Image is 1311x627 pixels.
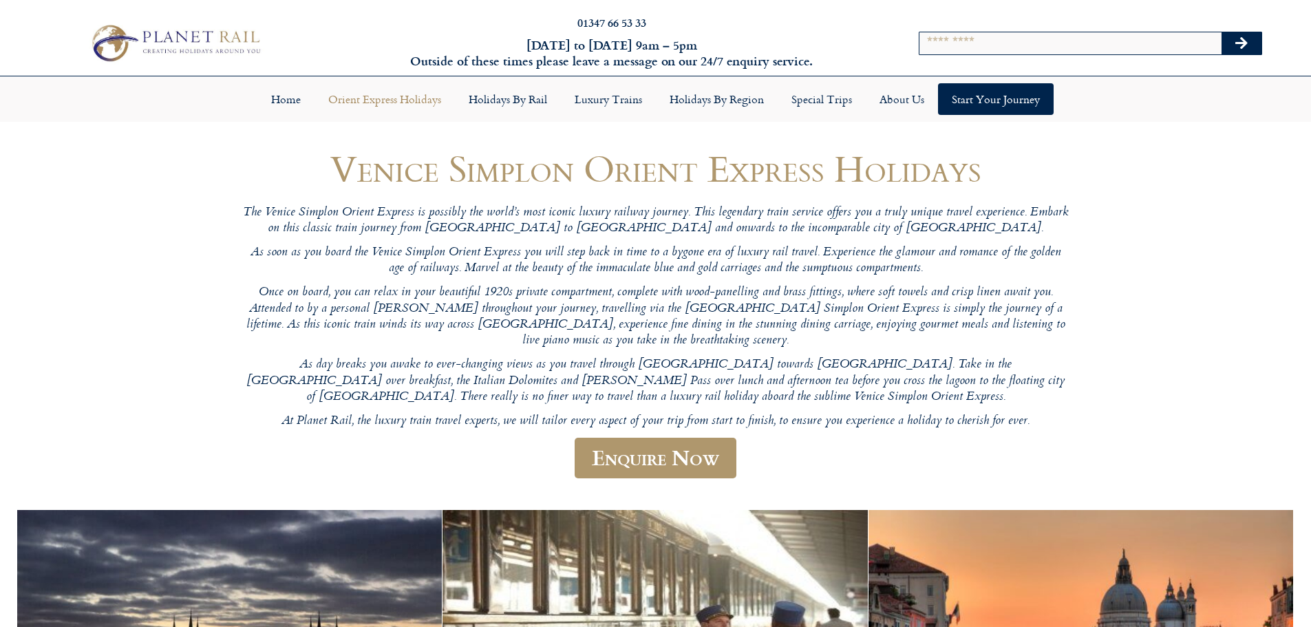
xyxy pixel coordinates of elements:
[938,83,1054,115] a: Start your Journey
[778,83,866,115] a: Special Trips
[1222,32,1261,54] button: Search
[455,83,561,115] a: Holidays by Rail
[866,83,938,115] a: About Us
[7,83,1304,115] nav: Menu
[243,205,1069,237] p: The Venice Simplon Orient Express is possibly the world’s most iconic luxury railway journey. Thi...
[243,414,1069,429] p: At Planet Rail, the luxury train travel experts, we will tailor every aspect of your trip from st...
[315,83,455,115] a: Orient Express Holidays
[257,83,315,115] a: Home
[243,148,1069,189] h1: Venice Simplon Orient Express Holidays
[577,14,646,30] a: 01347 66 53 33
[575,438,736,478] a: Enquire Now
[243,357,1069,405] p: As day breaks you awake to ever-changing views as you travel through [GEOGRAPHIC_DATA] towards [G...
[656,83,778,115] a: Holidays by Region
[85,21,265,65] img: Planet Rail Train Holidays Logo
[353,37,871,70] h6: [DATE] to [DATE] 9am – 5pm Outside of these times please leave a message on our 24/7 enquiry serv...
[243,245,1069,277] p: As soon as you board the Venice Simplon Orient Express you will step back in time to a bygone era...
[561,83,656,115] a: Luxury Trains
[243,285,1069,349] p: Once on board, you can relax in your beautiful 1920s private compartment, complete with wood-pane...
